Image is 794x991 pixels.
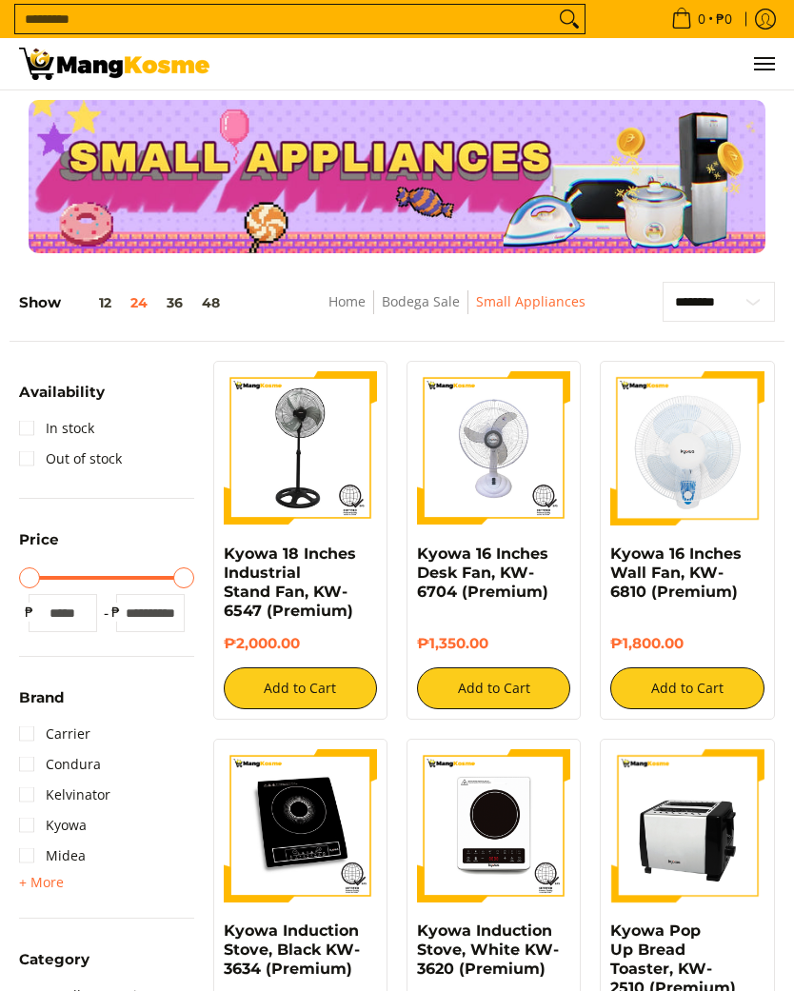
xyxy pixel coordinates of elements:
h6: ₱1,350.00 [417,635,570,653]
a: Kyowa [19,810,87,841]
summary: Open [19,385,105,413]
button: Search [554,5,585,33]
span: Brand [19,690,64,704]
span: 0 [695,12,708,26]
summary: Open [19,871,64,894]
summary: Open [19,952,89,981]
span: ₱ [19,603,38,622]
a: Small Appliances [476,292,586,310]
ul: Customer Navigation [228,38,775,89]
a: Condura [19,749,101,780]
img: Kyowa Induction Stove, White KW-3620 (Premium) [417,749,570,902]
nav: Breadcrumbs [276,290,637,333]
button: Add to Cart [610,667,764,709]
button: Menu [752,38,775,89]
a: Home [328,292,366,310]
a: In stock [19,413,94,444]
span: ₱ [107,603,126,622]
button: Add to Cart [417,667,570,709]
button: 48 [192,295,229,310]
a: Out of stock [19,444,122,474]
img: kyowa-stainless-bread-toaster-premium-full-view-mang-kosme [610,749,764,902]
a: Kyowa 18 Inches Industrial Stand Fan, KW-6547 (Premium) [224,545,356,620]
span: Price [19,532,59,546]
span: Category [19,952,89,966]
a: Kelvinator [19,780,110,810]
img: Kyowa 16 Inches Desk Fan, KW-6704 (Premium) [417,371,570,525]
button: 36 [157,295,192,310]
nav: Main Menu [228,38,775,89]
span: ₱0 [713,12,735,26]
a: Kyowa 16 Inches Desk Fan, KW-6704 (Premium) [417,545,548,601]
a: Kyowa Induction Stove, White KW-3620 (Premium) [417,922,559,978]
button: 12 [61,295,121,310]
span: + More [19,875,64,890]
h5: Show [19,294,229,312]
h6: ₱2,000.00 [224,635,377,653]
img: Kyowa 18 Inches Industrial Stand Fan, KW-6547 (Premium) [224,371,377,525]
summary: Open [19,690,64,719]
summary: Open [19,532,59,561]
img: kyowa-wall-fan-blue-premium-full-view-mang-kosme [610,371,764,525]
a: Bodega Sale [382,292,460,310]
img: Small Appliances l Mang Kosme: Home Appliances Warehouse Sale | Page 2 [19,48,209,80]
span: • [665,9,738,30]
button: 24 [121,295,157,310]
a: Midea [19,841,86,871]
a: Kyowa Induction Stove, Black KW-3634 (Premium) [224,922,360,978]
button: Add to Cart [224,667,377,709]
a: Kyowa 16 Inches Wall Fan, KW-6810 (Premium) [610,545,742,601]
a: Carrier [19,719,90,749]
img: Kyowa Induction Stove, Black KW-3634 (Premium) [224,749,377,902]
h6: ₱1,800.00 [610,635,764,653]
span: Availability [19,385,105,399]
